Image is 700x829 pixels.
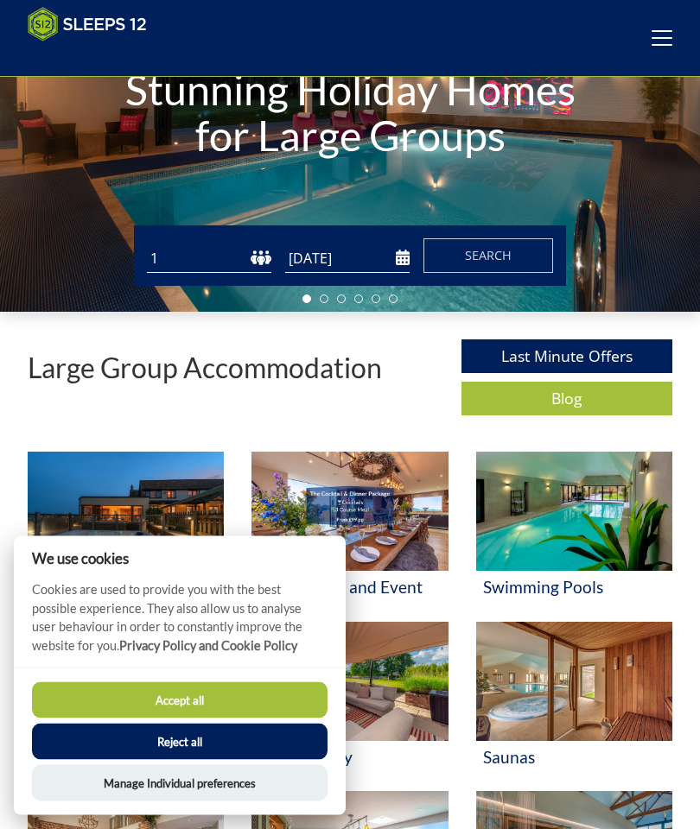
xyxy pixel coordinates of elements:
p: Cookies are used to provide you with the best possible experience. They also allow us to analyse ... [14,580,346,668]
img: 'Saunas' - Large Group Accommodation Holiday Ideas [476,623,672,742]
input: Arrival Date [285,245,410,274]
img: Sleeps 12 [28,7,147,41]
button: Manage Individual preferences [32,765,328,801]
h3: Saunas [483,749,665,767]
a: 'Swimming Pools' - Large Group Accommodation Holiday Ideas Swimming Pools [476,452,672,623]
a: 'Saunas' - Large Group Accommodation Holiday Ideas Saunas [476,623,672,793]
img: 'Hot Tubs' - Large Group Accommodation Holiday Ideas [28,452,224,572]
a: 'Celebration and Event Packages' - Large Group Accommodation Holiday Ideas Celebration and Event ... [251,452,448,623]
a: Blog [461,383,672,416]
h3: Celebration and Event Packages [258,579,441,615]
h1: Stunning Holiday Homes for Large Groups [105,33,595,194]
a: Last Minute Offers [461,340,672,374]
h3: Swimming Pools [483,579,665,597]
button: Accept all [32,682,328,718]
a: 'Hot Tubs' - Large Group Accommodation Holiday Ideas Hot Tubs [28,452,224,623]
span: Search [465,248,512,264]
h3: Dog Friendly [258,749,441,767]
img: 'Dog Friendly' - Large Group Accommodation Holiday Ideas [251,623,448,742]
iframe: Customer reviews powered by Trustpilot [19,52,200,66]
img: 'Swimming Pools' - Large Group Accommodation Holiday Ideas [476,452,672,572]
button: Reject all [32,724,328,760]
a: Privacy Policy and Cookie Policy [119,638,297,653]
h2: We use cookies [14,550,346,566]
a: 'Dog Friendly' - Large Group Accommodation Holiday Ideas Dog Friendly [251,623,448,793]
p: Large Group Accommodation [28,353,382,383]
button: Search [423,239,553,274]
img: 'Celebration and Event Packages' - Large Group Accommodation Holiday Ideas [251,452,448,572]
